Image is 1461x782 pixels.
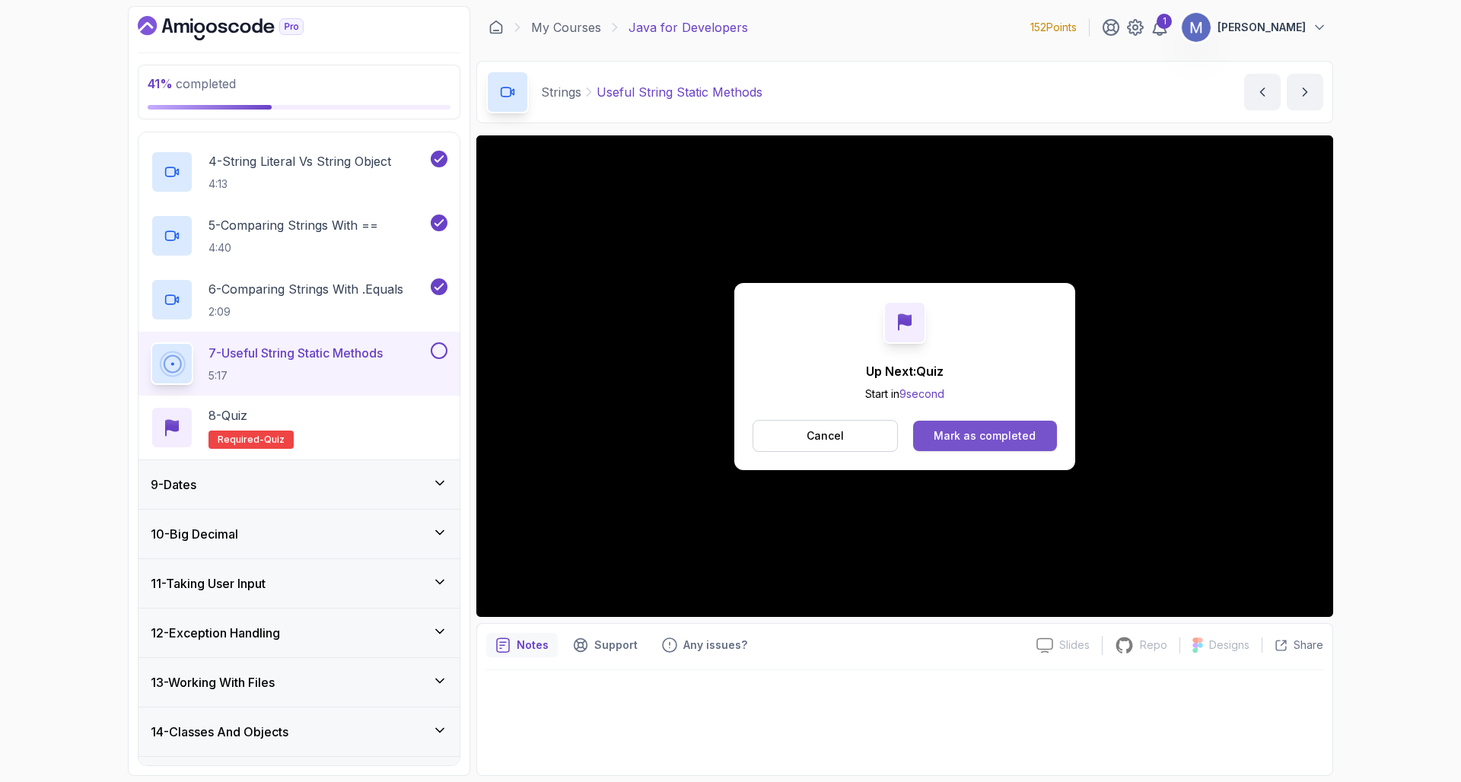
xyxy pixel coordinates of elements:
[138,658,460,707] button: 13-Working With Files
[629,18,748,37] p: Java for Developers
[208,216,378,234] p: 5 - Comparing Strings With ==
[541,83,581,101] p: Strings
[151,624,280,642] h3: 12 - Exception Handling
[1244,74,1281,110] button: previous content
[1287,74,1323,110] button: next content
[564,633,647,657] button: Support button
[208,152,391,170] p: 4 - String Literal Vs String Object
[1182,13,1211,42] img: user profile image
[138,16,339,40] a: Dashboard
[476,135,1333,617] iframe: 7 - Useful String static Methods
[208,240,378,256] p: 4:40
[208,406,247,424] p: 8 - Quiz
[148,76,173,91] span: 41 %
[865,386,944,402] p: Start in
[218,434,264,446] span: Required-
[208,344,383,362] p: 7 - Useful String Static Methods
[1140,637,1167,653] p: Repo
[531,18,601,37] a: My Courses
[138,707,460,756] button: 14-Classes And Objects
[151,525,238,543] h3: 10 - Big Decimal
[264,434,285,446] span: quiz
[208,280,403,298] p: 6 - Comparing Strings With .Equals
[1209,637,1249,653] p: Designs
[151,673,275,691] h3: 13 - Working With Files
[913,421,1057,451] button: Mark as completed
[865,362,944,380] p: Up Next: Quiz
[753,420,898,452] button: Cancel
[1217,20,1306,35] p: [PERSON_NAME]
[683,637,747,653] p: Any issues?
[151,151,447,193] button: 4-String Literal Vs String Object4:13
[138,609,460,657] button: 12-Exception Handling
[1157,14,1172,29] div: 1
[517,637,549,653] p: Notes
[151,215,447,257] button: 5-Comparing Strings With ==4:40
[208,176,391,192] p: 4:13
[138,559,460,608] button: 11-Taking User Input
[138,460,460,509] button: 9-Dates
[208,368,383,383] p: 5:17
[151,723,288,741] h3: 14 - Classes And Objects
[899,387,944,400] span: 9 second
[208,304,403,319] p: 2:09
[151,475,196,494] h3: 9 - Dates
[653,633,756,657] button: Feedback button
[151,342,447,385] button: 7-Useful String Static Methods5:17
[148,76,236,91] span: completed
[807,428,844,443] p: Cancel
[597,83,762,101] p: Useful String Static Methods
[151,574,266,593] h3: 11 - Taking User Input
[489,20,504,35] a: Dashboard
[1030,20,1077,35] p: 152 Points
[138,510,460,558] button: 10-Big Decimal
[1262,637,1323,653] button: Share
[594,637,638,653] p: Support
[1151,18,1169,37] a: 1
[1294,637,1323,653] p: Share
[934,428,1036,443] div: Mark as completed
[151,278,447,321] button: 6-Comparing Strings With .Equals2:09
[486,633,558,657] button: notes button
[151,406,447,449] button: 8-QuizRequired-quiz
[1059,637,1090,653] p: Slides
[1181,12,1327,43] button: user profile image[PERSON_NAME]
